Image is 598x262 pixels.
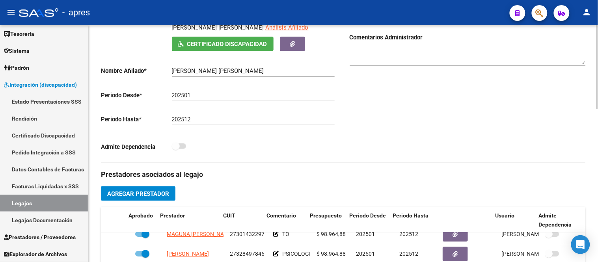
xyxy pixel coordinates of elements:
p: [PERSON_NAME] [PERSON_NAME] [172,23,264,32]
p: Nombre Afiliado [101,67,172,75]
span: 202501 [356,231,375,237]
span: Certificado Discapacidad [187,41,267,48]
span: Explorador de Archivos [4,250,67,258]
datatable-header-cell: Comentario [263,207,307,233]
span: Tesorería [4,30,34,38]
span: 202501 [356,251,375,257]
datatable-header-cell: CUIT [220,207,263,233]
h3: Comentarios Administrador [350,33,586,42]
span: Periodo Hasta [393,212,428,219]
span: Prestador [160,212,185,219]
datatable-header-cell: Periodo Hasta [389,207,433,233]
span: Usuario [495,212,514,219]
button: Agregar Prestador [101,186,175,201]
span: Agregar Prestador [107,190,169,197]
h3: Prestadores asociados al legajo [101,169,585,180]
datatable-header-cell: Admite Dependencia [535,207,579,233]
datatable-header-cell: Usuario [492,207,535,233]
div: Open Intercom Messenger [571,235,590,254]
span: Prestadores / Proveedores [4,233,76,242]
span: Padrón [4,63,29,72]
span: TO [282,231,289,237]
datatable-header-cell: Aprobado [125,207,157,233]
span: Integración (discapacidad) [4,80,77,89]
span: 27328497846 [230,251,265,257]
p: Periodo Desde [101,91,172,100]
span: Periodo Desde [349,212,386,219]
span: 202512 [399,231,418,237]
p: Admite Dependencia [101,143,172,151]
span: Comentario [266,212,296,219]
span: Presupuesto [310,212,342,219]
span: MAGUNA [PERSON_NAME] [167,231,233,237]
span: - apres [62,4,90,21]
span: $ 98.964,88 [317,251,346,257]
span: CUIT [223,212,235,219]
datatable-header-cell: Prestador [157,207,220,233]
span: PSICOLOGIA [282,251,314,257]
datatable-header-cell: Presupuesto [307,207,346,233]
span: [PERSON_NAME] [167,251,209,257]
span: 27301432297 [230,231,265,237]
span: 202512 [399,251,418,257]
span: Aprobado [129,212,153,219]
span: Sistema [4,46,30,55]
mat-icon: menu [6,7,16,17]
span: $ 98.964,88 [317,231,346,237]
span: Análisis Afiliado [266,24,309,31]
datatable-header-cell: Periodo Desde [346,207,389,233]
p: Periodo Hasta [101,115,172,124]
button: Certificado Discapacidad [172,37,274,51]
mat-icon: person [582,7,592,17]
span: Admite Dependencia [538,212,572,228]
